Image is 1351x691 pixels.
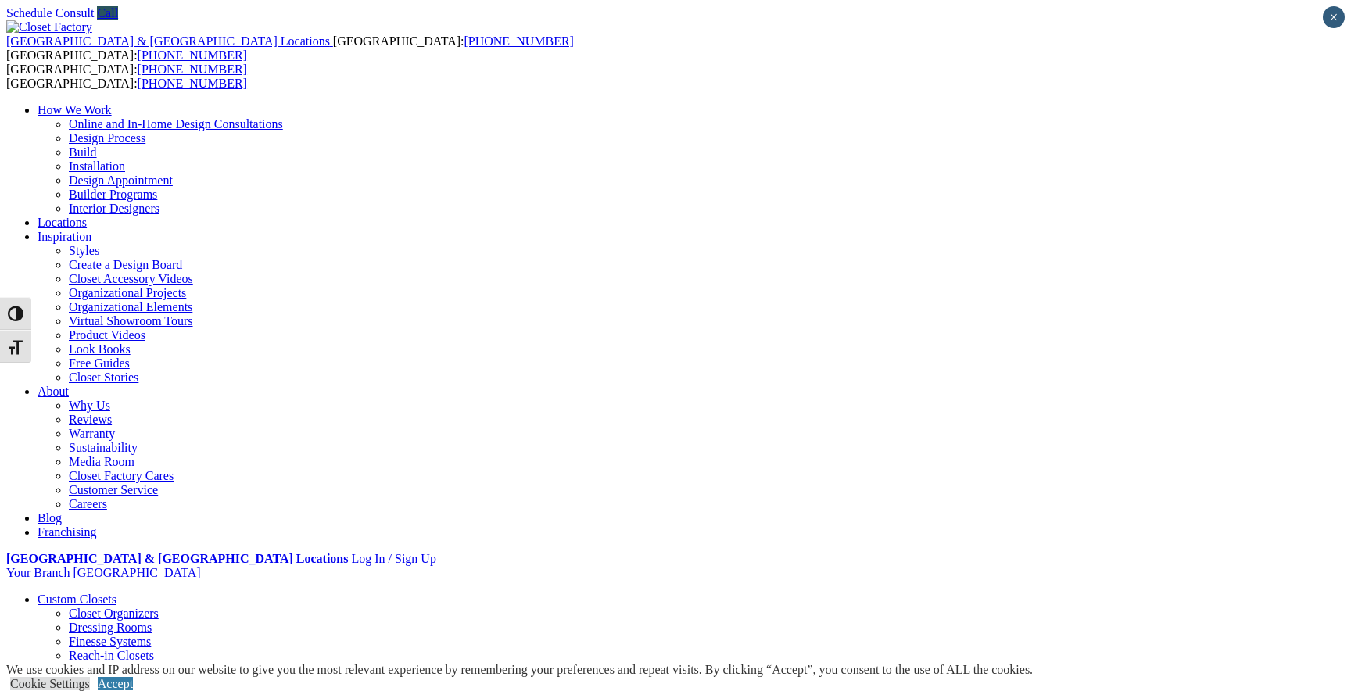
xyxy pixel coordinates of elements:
[6,20,92,34] img: Closet Factory
[69,159,125,173] a: Installation
[73,566,200,579] span: [GEOGRAPHIC_DATA]
[69,258,182,271] a: Create a Design Board
[69,469,174,482] a: Closet Factory Cares
[69,441,138,454] a: Sustainability
[69,371,138,384] a: Closet Stories
[464,34,573,48] a: [PHONE_NUMBER]
[6,566,70,579] span: Your Branch
[69,300,192,313] a: Organizational Elements
[69,131,145,145] a: Design Process
[69,202,159,215] a: Interior Designers
[98,677,133,690] a: Accept
[6,63,247,90] span: [GEOGRAPHIC_DATA]: [GEOGRAPHIC_DATA]:
[69,342,131,356] a: Look Books
[69,455,134,468] a: Media Room
[138,48,247,62] a: [PHONE_NUMBER]
[69,244,99,257] a: Styles
[38,511,62,525] a: Blog
[69,635,151,648] a: Finesse Systems
[38,385,69,398] a: About
[6,34,574,62] span: [GEOGRAPHIC_DATA]: [GEOGRAPHIC_DATA]:
[1323,6,1345,28] button: Close
[138,63,247,76] a: [PHONE_NUMBER]
[69,356,130,370] a: Free Guides
[69,483,158,496] a: Customer Service
[10,677,90,690] a: Cookie Settings
[38,525,97,539] a: Franchising
[6,34,330,48] span: [GEOGRAPHIC_DATA] & [GEOGRAPHIC_DATA] Locations
[69,145,97,159] a: Build
[69,607,159,620] a: Closet Organizers
[351,552,435,565] a: Log In / Sign Up
[69,174,173,187] a: Design Appointment
[69,117,283,131] a: Online and In-Home Design Consultations
[69,621,152,634] a: Dressing Rooms
[138,77,247,90] a: [PHONE_NUMBER]
[69,328,145,342] a: Product Videos
[69,188,157,201] a: Builder Programs
[6,566,201,579] a: Your Branch [GEOGRAPHIC_DATA]
[69,286,186,299] a: Organizational Projects
[6,6,94,20] a: Schedule Consult
[69,649,154,662] a: Reach-in Closets
[38,593,116,606] a: Custom Closets
[69,413,112,426] a: Reviews
[6,34,333,48] a: [GEOGRAPHIC_DATA] & [GEOGRAPHIC_DATA] Locations
[69,427,115,440] a: Warranty
[69,497,107,510] a: Careers
[38,103,112,116] a: How We Work
[69,314,193,328] a: Virtual Showroom Tours
[38,216,87,229] a: Locations
[69,399,110,412] a: Why Us
[97,6,118,20] a: Call
[6,663,1033,677] div: We use cookies and IP address on our website to give you the most relevant experience by remember...
[6,552,348,565] a: [GEOGRAPHIC_DATA] & [GEOGRAPHIC_DATA] Locations
[69,272,193,285] a: Closet Accessory Videos
[38,230,91,243] a: Inspiration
